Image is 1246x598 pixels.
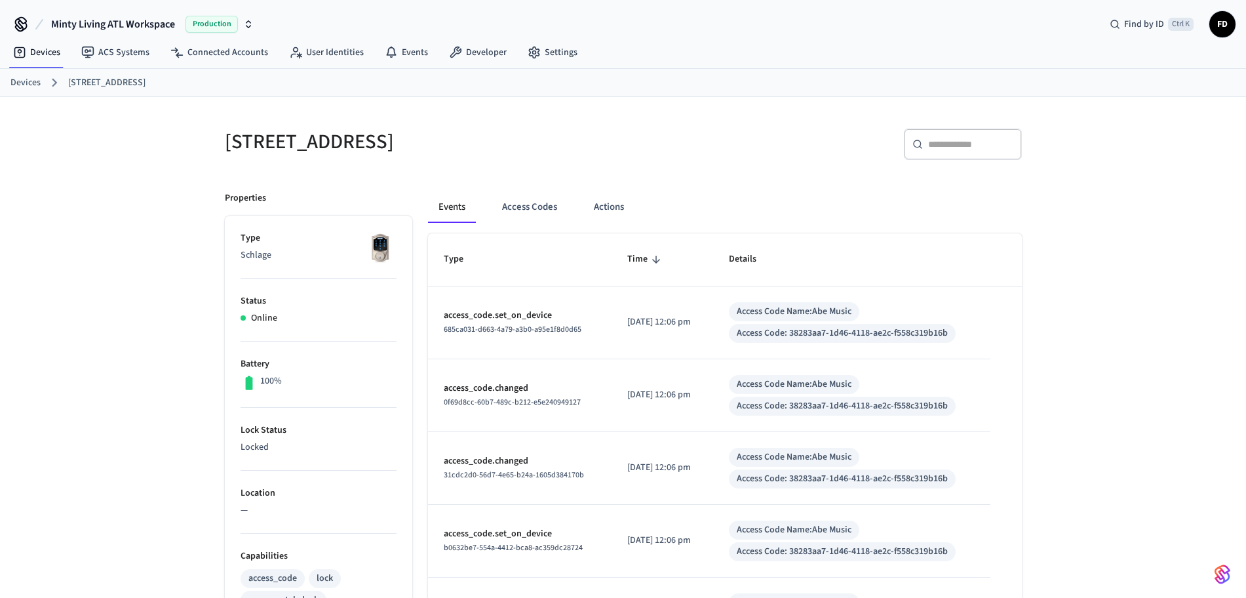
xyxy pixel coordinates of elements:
span: 0f69d8cc-60b7-489c-b212-e5e240949127 [444,397,581,408]
div: Access Code: 38283aa7-1d46-4118-ae2c-f558c319b16b [737,399,948,413]
h5: [STREET_ADDRESS] [225,129,615,155]
span: Ctrl K [1168,18,1194,31]
p: access_code.changed [444,382,596,395]
div: Access Code Name: Abe Music [737,523,851,537]
div: lock [317,572,333,586]
p: Properties [225,191,266,205]
button: Actions [583,191,634,223]
span: Time [627,249,665,269]
span: 31cdc2d0-56d7-4e65-b24a-1605d384170b [444,469,584,481]
p: Location [241,487,397,500]
p: Online [251,311,277,325]
p: [DATE] 12:06 pm [627,315,697,329]
div: Access Code: 38283aa7-1d46-4118-ae2c-f558c319b16b [737,545,948,559]
button: FD [1209,11,1236,37]
p: Status [241,294,397,308]
p: Capabilities [241,549,397,563]
span: Details [729,249,773,269]
div: ant example [428,191,1022,223]
p: [DATE] 12:06 pm [627,388,697,402]
span: Minty Living ATL Workspace [51,16,175,32]
p: — [241,504,397,517]
p: [DATE] 12:06 pm [627,534,697,548]
span: Production [185,16,238,33]
a: ACS Systems [71,41,160,64]
p: Type [241,231,397,245]
span: 685ca031-d663-4a79-a3b0-a95e1f8d0d65 [444,324,581,335]
a: Devices [3,41,71,64]
img: Schlage Sense Smart Deadbolt with Camelot Trim, Front [364,231,397,264]
p: Lock Status [241,424,397,437]
a: Settings [517,41,588,64]
div: Access Code Name: Abe Music [737,378,851,391]
a: [STREET_ADDRESS] [68,76,146,90]
div: Access Code Name: Abe Music [737,305,851,319]
a: Devices [10,76,41,90]
p: access_code.set_on_device [444,527,596,541]
div: Access Code: 38283aa7-1d46-4118-ae2c-f558c319b16b [737,327,948,340]
div: Find by IDCtrl K [1099,12,1204,36]
a: Connected Accounts [160,41,279,64]
a: Events [374,41,438,64]
button: Access Codes [492,191,568,223]
div: Access Code Name: Abe Music [737,450,851,464]
p: Schlage [241,249,397,262]
button: Events [428,191,476,223]
span: FD [1211,12,1234,36]
p: access_code.changed [444,454,596,468]
p: Locked [241,441,397,454]
p: 100% [260,374,282,388]
div: Access Code: 38283aa7-1d46-4118-ae2c-f558c319b16b [737,472,948,486]
span: Find by ID [1124,18,1164,31]
span: b0632be7-554a-4412-bca8-ac359dc28724 [444,542,583,553]
img: SeamLogoGradient.69752ec5.svg [1215,564,1230,585]
a: Developer [438,41,517,64]
div: access_code [248,572,297,586]
p: access_code.set_on_device [444,309,596,323]
span: Type [444,249,480,269]
p: [DATE] 12:06 pm [627,461,697,475]
a: User Identities [279,41,374,64]
p: Battery [241,357,397,371]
